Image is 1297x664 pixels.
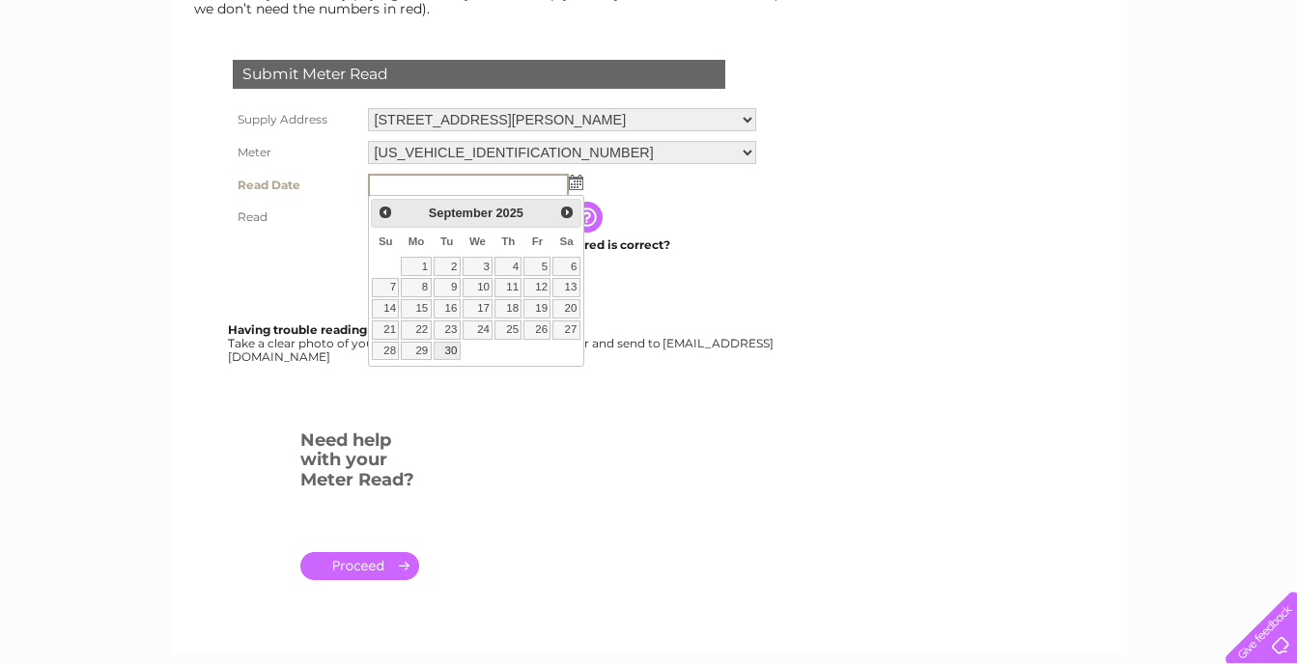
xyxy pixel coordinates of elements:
[45,50,144,109] img: logo.png
[434,257,461,276] a: 2
[463,257,493,276] a: 3
[228,169,363,202] th: Read Date
[933,10,1066,34] a: 0333 014 3131
[501,235,515,247] span: Thursday
[1059,82,1117,97] a: Telecoms
[434,342,461,361] a: 30
[434,278,461,297] a: 9
[494,320,522,340] a: 25
[552,320,579,340] a: 27
[1129,82,1157,97] a: Blog
[372,299,399,318] a: 14
[569,175,583,190] img: ...
[463,320,493,340] a: 24
[469,235,486,247] span: Wednesday
[429,206,493,220] span: September
[552,278,579,297] a: 13
[401,257,431,276] a: 1
[401,342,431,361] a: 29
[372,320,399,340] a: 21
[193,11,1106,94] div: Clear Business is a trading name of Verastar Limited (registered in [GEOGRAPHIC_DATA] No. 3667643...
[494,257,522,276] a: 4
[374,202,396,224] a: Prev
[379,235,393,247] span: Sunday
[363,233,761,258] td: Are you sure the read you have entered is correct?
[957,82,994,97] a: Water
[463,299,493,318] a: 17
[523,299,550,318] a: 19
[532,235,544,247] span: Friday
[572,202,606,233] input: Information
[434,320,461,340] a: 23
[494,278,522,297] a: 11
[552,299,579,318] a: 20
[560,235,574,247] span: Saturday
[228,103,363,136] th: Supply Address
[372,342,399,361] a: 28
[300,427,419,500] h3: Need help with your Meter Read?
[228,136,363,169] th: Meter
[401,278,431,297] a: 8
[401,299,431,318] a: 15
[228,202,363,233] th: Read
[233,60,725,89] div: Submit Meter Read
[556,202,578,224] a: Next
[495,206,522,220] span: 2025
[300,552,419,580] a: .
[228,323,776,363] div: Take a clear photo of your readings, tell us which supply it's for and send to [EMAIL_ADDRESS][DO...
[523,278,550,297] a: 12
[494,299,522,318] a: 18
[463,278,493,297] a: 10
[228,322,444,337] b: Having trouble reading your meter?
[440,235,453,247] span: Tuesday
[552,257,579,276] a: 6
[409,235,425,247] span: Monday
[1005,82,1048,97] a: Energy
[1169,82,1216,97] a: Contact
[559,205,575,220] span: Next
[1233,82,1279,97] a: Log out
[401,320,431,340] a: 22
[378,205,393,220] span: Prev
[523,320,550,340] a: 26
[372,278,399,297] a: 7
[434,299,461,318] a: 16
[523,257,550,276] a: 5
